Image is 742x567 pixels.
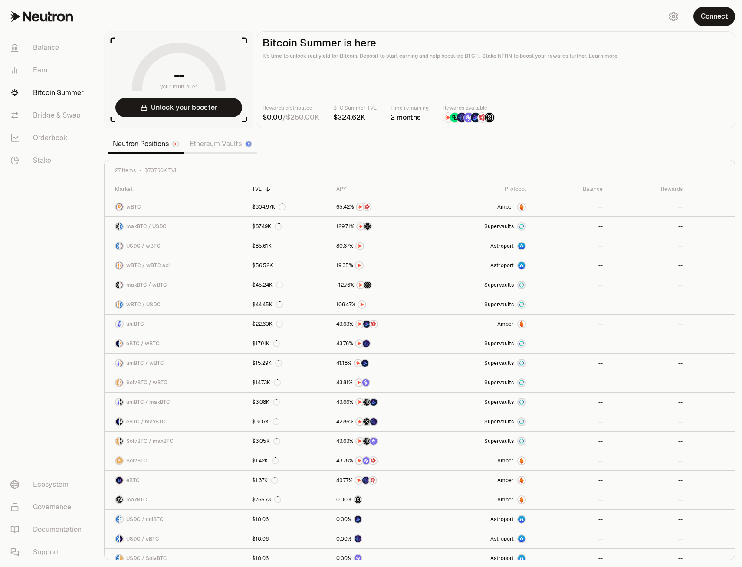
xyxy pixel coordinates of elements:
[518,203,525,210] img: Amber
[608,295,688,314] a: --
[355,360,361,367] img: NTRN
[336,456,426,465] button: NTRNSolv PointsMars Fragments
[247,217,331,236] a: $87.49K
[370,457,377,464] img: Mars Fragments
[531,412,608,431] a: --
[120,555,123,562] img: SolvBTC Logo
[364,223,371,230] img: Structured Points
[116,301,119,308] img: wBTC Logo
[105,217,247,236] a: maxBTC LogoUSDC LogomaxBTC / USDC
[252,516,269,523] div: $10.06
[589,52,617,59] a: Learn more
[247,334,331,353] a: $17.91K
[355,555,361,562] img: Solv Points
[431,334,531,353] a: SupervaultsSupervaults
[252,262,273,269] div: $56.52K
[478,113,487,122] img: Mars Fragments
[518,457,525,464] img: Amber
[518,301,525,308] img: Supervaults
[357,223,364,230] img: NTRN
[336,203,426,211] button: NTRNMars Fragments
[608,529,688,548] a: --
[431,471,531,490] a: AmberAmber
[252,282,283,288] div: $45.24K
[247,471,331,490] a: $1.37K
[336,378,426,387] button: NTRNSolv Points
[336,554,426,563] button: Solv Points
[336,281,426,289] button: NTRNStructured Points
[518,496,525,503] img: Amber
[252,477,278,484] div: $1.37K
[184,135,257,153] a: Ethereum Vaults
[464,113,473,122] img: Solv Points
[105,275,247,295] a: maxBTC LogowBTC LogomaxBTC / wBTC
[443,113,453,122] img: NTRN
[105,197,247,216] a: wBTC LogowBTC
[336,222,426,231] button: NTRNStructured Points
[252,379,281,386] div: $14.73K
[608,275,688,295] a: --
[357,282,364,288] img: NTRN
[126,203,141,210] span: wBTC
[331,217,431,236] a: NTRNStructured Points
[126,243,161,249] span: USDC / wBTC
[116,516,119,523] img: USDC Logo
[252,203,286,210] div: $304.97K
[331,490,431,509] a: Structured Points
[336,300,426,309] button: NTRN
[116,477,123,484] img: eBTC Logo
[608,510,688,529] a: --
[531,354,608,373] a: --
[105,373,247,392] a: SolvBTC LogowBTC LogoSolvBTC / wBTC
[120,262,123,269] img: wBTC.axl Logo
[116,457,123,464] img: SolvBTC Logo
[518,438,525,445] img: Supervaults
[105,510,247,529] a: USDC LogouniBTC LogoUSDC / uniBTC
[331,256,431,275] a: NTRN
[608,334,688,353] a: --
[105,451,247,470] a: SolvBTC LogoSolvBTC
[116,379,119,386] img: SolvBTC Logo
[120,379,123,386] img: wBTC Logo
[362,477,369,484] img: EtherFi Points
[116,496,123,503] img: maxBTC Logo
[531,451,608,470] a: --
[431,217,531,236] a: SupervaultsSupervaults
[3,541,94,564] a: Support
[531,529,608,548] a: --
[116,535,119,542] img: USDC Logo
[531,393,608,412] a: --
[370,438,377,445] img: Solv Points
[126,399,170,406] span: uniBTC / maxBTC
[497,477,514,484] span: Amber
[252,243,272,249] div: $85.61K
[247,432,331,451] a: $3.05K
[174,69,184,82] h1: --
[126,418,166,425] span: eBTC / maxBTC
[370,399,377,406] img: Bedrock Diamonds
[126,496,147,503] span: maxBTC
[116,555,119,562] img: USDC Logo
[252,399,280,406] div: $3.08K
[247,412,331,431] a: $3.07K
[531,432,608,451] a: --
[247,315,331,334] a: $22.60K
[484,399,514,406] span: Supervaults
[518,340,525,347] img: Supervaults
[336,476,426,485] button: NTRNEtherFi PointsMars Fragments
[247,256,331,275] a: $56.52K
[252,496,281,503] div: $765.73
[3,127,94,149] a: Orderbook
[105,315,247,334] a: uniBTC LogouniBTC
[531,490,608,509] a: --
[608,471,688,490] a: --
[356,457,363,464] img: NTRN
[608,373,688,392] a: --
[252,535,269,542] div: $10.06
[252,457,279,464] div: $1.42K
[457,113,466,122] img: EtherFi Points
[120,340,123,347] img: wBTC Logo
[331,471,431,490] a: NTRNEtherFi PointsMars Fragments
[490,243,514,249] span: Astroport
[484,360,514,367] span: Supervaults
